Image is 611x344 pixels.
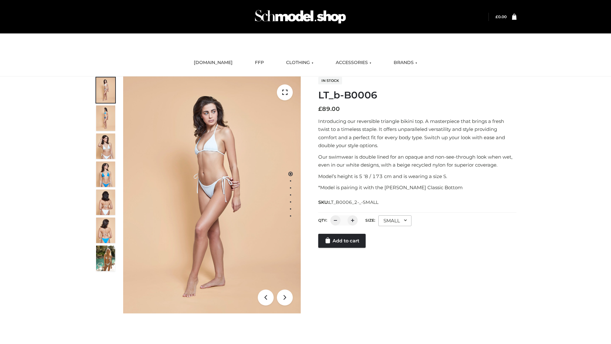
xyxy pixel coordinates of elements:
p: Introducing our reversible triangle bikini top. A masterpiece that brings a fresh twist to a time... [318,117,516,150]
img: ArielClassicBikiniTop_CloudNine_AzureSky_OW114ECO_1 [123,76,301,313]
a: [DOMAIN_NAME] [189,56,237,70]
div: SMALL [378,215,411,226]
img: ArielClassicBikiniTop_CloudNine_AzureSky_OW114ECO_1-scaled.jpg [96,77,115,103]
p: Model’s height is 5 ‘8 / 173 cm and is wearing a size S. [318,172,516,181]
a: CLOTHING [281,56,318,70]
img: Arieltop_CloudNine_AzureSky2.jpg [96,246,115,271]
p: *Model is pairing it with the [PERSON_NAME] Classic Bottom [318,183,516,192]
span: SKU: [318,198,379,206]
label: QTY: [318,218,327,223]
a: Add to cart [318,234,366,248]
img: ArielClassicBikiniTop_CloudNine_AzureSky_OW114ECO_7-scaled.jpg [96,190,115,215]
a: BRANDS [389,56,422,70]
a: ACCESSORIES [331,56,376,70]
span: In stock [318,77,342,84]
bdi: 89.00 [318,105,340,112]
a: £0.00 [495,14,507,19]
img: Schmodel Admin 964 [253,4,348,29]
a: FFP [250,56,269,70]
span: £ [495,14,498,19]
img: ArielClassicBikiniTop_CloudNine_AzureSky_OW114ECO_2-scaled.jpg [96,105,115,131]
bdi: 0.00 [495,14,507,19]
label: Size: [365,218,375,223]
img: ArielClassicBikiniTop_CloudNine_AzureSky_OW114ECO_3-scaled.jpg [96,133,115,159]
span: £ [318,105,322,112]
img: ArielClassicBikiniTop_CloudNine_AzureSky_OW114ECO_4-scaled.jpg [96,161,115,187]
img: ArielClassicBikiniTop_CloudNine_AzureSky_OW114ECO_8-scaled.jpg [96,218,115,243]
span: LT_B0006_2-_-SMALL [329,199,378,205]
h1: LT_b-B0006 [318,90,516,101]
p: Our swimwear is double lined for an opaque and non-see-through look when wet, even in our white d... [318,153,516,169]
